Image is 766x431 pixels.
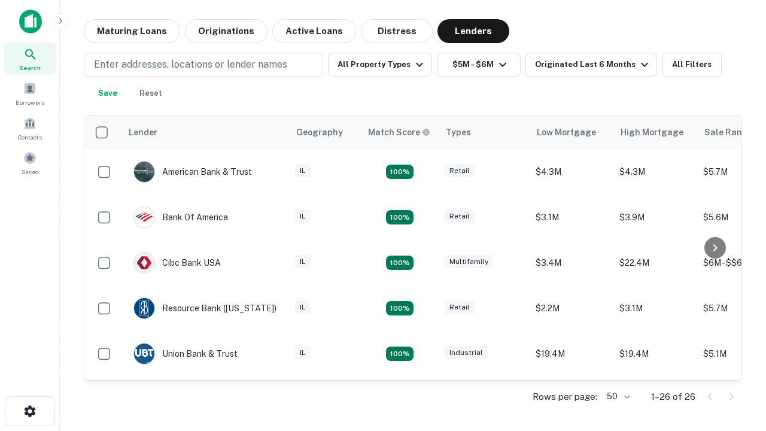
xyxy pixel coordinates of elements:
[613,377,697,422] td: $4M
[134,207,154,227] img: picture
[272,19,356,43] button: Active Loans
[445,210,475,223] div: Retail
[613,331,697,377] td: $19.4M
[4,112,56,144] a: Contacts
[133,343,238,365] div: Union Bank & Trust
[84,53,323,77] button: Enter addresses, locations or lender names
[134,162,154,182] img: picture
[386,347,414,361] div: Matching Properties: 4, hasApolloMatch: undefined
[295,301,311,314] div: IL
[621,125,683,139] div: High Mortgage
[361,116,439,149] th: Capitalize uses an advanced AI algorithm to match your search with the best lender. The match sco...
[537,125,596,139] div: Low Mortgage
[133,161,252,183] div: American Bank & Trust
[4,43,56,75] a: Search
[16,98,44,107] span: Borrowers
[445,346,488,360] div: Industrial
[533,390,597,404] p: Rows per page:
[651,390,695,404] p: 1–26 of 26
[295,210,311,223] div: IL
[4,147,56,179] a: Saved
[613,195,697,240] td: $3.9M
[129,125,157,139] div: Lender
[386,210,414,224] div: Matching Properties: 4, hasApolloMatch: undefined
[525,53,657,77] button: Originated Last 6 Months
[295,255,311,269] div: IL
[132,81,170,105] button: Reset
[368,126,430,139] div: Capitalize uses an advanced AI algorithm to match your search with the best lender. The match sco...
[133,252,221,274] div: Cibc Bank USA
[361,19,433,43] button: Distress
[134,253,154,273] img: picture
[530,116,613,149] th: Low Mortgage
[530,195,613,240] td: $3.1M
[446,125,471,139] div: Types
[368,126,428,139] h6: Match Score
[185,19,268,43] button: Originations
[328,53,432,77] button: All Property Types
[613,286,697,331] td: $3.1M
[296,125,343,139] div: Geography
[530,331,613,377] td: $19.4M
[134,298,154,318] img: picture
[530,377,613,422] td: $4M
[4,77,56,110] a: Borrowers
[89,81,127,105] button: Save your search to get updates of matches that match your search criteria.
[530,286,613,331] td: $2.2M
[530,149,613,195] td: $4.3M
[437,53,521,77] button: $5M - $6M
[386,301,414,315] div: Matching Properties: 4, hasApolloMatch: undefined
[134,344,154,364] img: picture
[84,19,180,43] button: Maturing Loans
[613,116,697,149] th: High Mortgage
[94,57,287,72] p: Enter addresses, locations or lender names
[535,57,652,72] div: Originated Last 6 Months
[437,19,509,43] button: Lenders
[18,132,42,142] span: Contacts
[295,346,311,360] div: IL
[289,116,361,149] th: Geography
[445,301,475,314] div: Retail
[121,116,289,149] th: Lender
[662,53,722,77] button: All Filters
[613,149,697,195] td: $4.3M
[133,207,228,228] div: Bank Of America
[445,164,475,178] div: Retail
[439,116,530,149] th: Types
[613,240,697,286] td: $22.4M
[530,240,613,286] td: $3.4M
[445,255,493,269] div: Multifamily
[706,297,766,354] iframe: Chat Widget
[386,165,414,179] div: Matching Properties: 7, hasApolloMatch: undefined
[19,10,42,34] img: capitalize-icon.png
[602,388,632,405] div: 50
[133,298,276,319] div: Resource Bank ([US_STATE])
[295,164,311,178] div: IL
[386,256,414,270] div: Matching Properties: 4, hasApolloMatch: undefined
[19,63,41,72] span: Search
[22,167,39,177] span: Saved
